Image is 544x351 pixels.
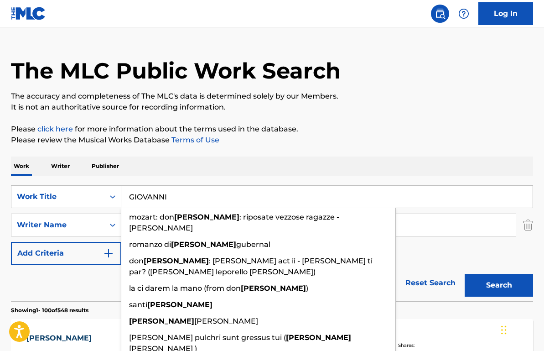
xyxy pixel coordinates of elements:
span: [PERSON_NAME] [194,317,258,325]
p: Publisher [89,157,122,176]
img: Delete Criterion [523,214,533,236]
p: Please for more information about the terms used in the database. [11,124,533,135]
div: Writer Name [17,220,99,231]
span: [PERSON_NAME] pulchri sunt gressus tui ( [129,333,286,342]
p: Writer [48,157,73,176]
div: [PERSON_NAME] [26,333,107,344]
span: don [129,257,144,265]
a: Public Search [431,5,449,23]
span: : [PERSON_NAME] act ii - [PERSON_NAME] ti par? ([PERSON_NAME] leporello [PERSON_NAME]) [129,257,373,276]
strong: [PERSON_NAME] [241,284,306,293]
iframe: Chat Widget [498,307,544,351]
strong: [PERSON_NAME] [144,257,209,265]
form: Search Form [11,185,533,301]
span: ) [306,284,308,293]
div: Work Title [17,191,99,202]
strong: [PERSON_NAME] [286,333,351,342]
p: Please review the Musical Works Database [11,135,533,146]
span: mozart: don [129,213,174,221]
div: Drag [501,316,507,344]
a: Log In [478,2,533,25]
span: romanzo di [129,240,171,249]
strong: [PERSON_NAME] [147,300,212,309]
h1: The MLC Public Work Search [11,57,341,84]
a: Terms of Use [170,136,219,144]
img: search [435,8,446,19]
div: Help [455,5,473,23]
p: Showing 1 - 100 of 548 results [11,306,88,314]
button: Search [465,274,533,297]
img: help [458,8,469,19]
p: The accuracy and completeness of The MLC's data is determined solely by our Members. [11,91,533,102]
p: It is not an authoritative source for recording information. [11,102,533,113]
span: la ci darem la mano (from don [129,284,241,293]
img: MLC Logo [11,7,46,20]
a: click here [37,125,73,133]
img: 9d2ae6d4665cec9f34b9.svg [103,248,114,259]
p: Work [11,157,32,176]
button: Add Criteria [11,242,121,265]
span: santi [129,300,147,309]
strong: [PERSON_NAME] [174,213,239,221]
span: gubernal [236,240,270,249]
strong: [PERSON_NAME] [171,240,236,249]
a: Reset Search [401,273,460,293]
strong: [PERSON_NAME] [129,317,194,325]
